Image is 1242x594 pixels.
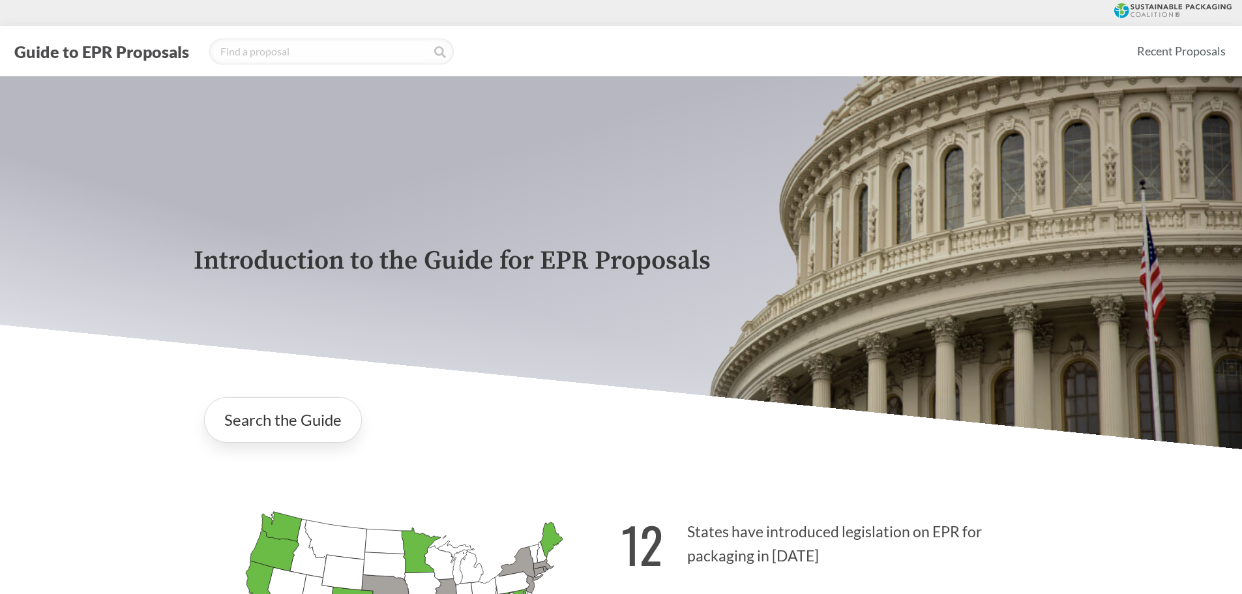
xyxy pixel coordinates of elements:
[209,38,454,65] input: Find a proposal
[10,41,193,62] button: Guide to EPR Proposals
[621,508,663,580] strong: 12
[621,500,1049,580] p: States have introduced legislation on EPR for packaging in [DATE]
[194,246,1049,276] p: Introduction to the Guide for EPR Proposals
[204,397,362,443] a: Search the Guide
[1131,37,1232,66] a: Recent Proposals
